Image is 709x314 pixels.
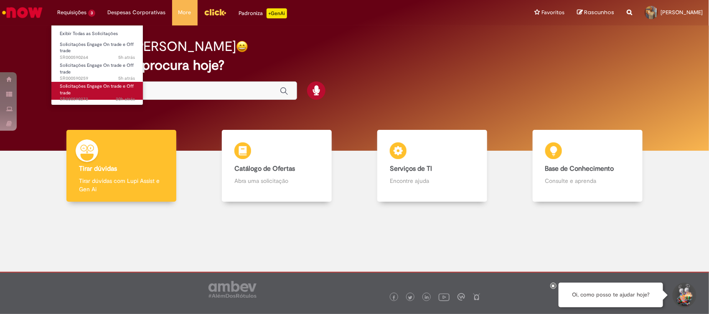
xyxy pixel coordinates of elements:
[439,291,450,302] img: logo_footer_youtube.png
[79,165,117,173] b: Tirar dúvidas
[473,293,480,301] img: logo_footer_naosei.png
[60,83,134,96] span: Solicitações Engage On trade e Off trade
[239,8,287,18] div: Padroniza
[408,296,412,300] img: logo_footer_twitter.png
[51,40,143,58] a: Aberto SR000590264 : Solicitações Engage On trade e Off trade
[234,177,319,185] p: Abra uma solicitação
[118,54,135,61] time: 01/10/2025 09:10:03
[510,130,665,202] a: Base de Conhecimento Consulte e aprenda
[355,130,510,202] a: Serviços de TI Encontre ajuda
[60,54,135,61] span: SR000590264
[392,296,396,300] img: logo_footer_facebook.png
[118,75,135,81] time: 01/10/2025 09:03:31
[67,58,642,73] h2: O que você procura hoje?
[545,165,614,173] b: Base de Conhecimento
[51,61,143,79] a: Aberto SR000590259 : Solicitações Engage On trade e Off trade
[1,4,44,21] img: ServiceNow
[51,82,143,100] a: Aberto SR000590272 : Solicitações Engage On trade e Off trade
[208,281,257,298] img: logo_footer_ambev_rotulo_gray.png
[116,96,135,102] span: 20h atrás
[267,8,287,18] p: +GenAi
[51,29,143,38] a: Exibir Todas as Solicitações
[116,96,135,102] time: 30/09/2025 17:46:08
[60,96,135,103] span: SR000590272
[671,283,696,308] button: Iniciar Conversa de Suporte
[88,10,95,17] span: 3
[118,75,135,81] span: 5h atrás
[44,130,199,202] a: Tirar dúvidas Tirar dúvidas com Lupi Assist e Gen Ai
[178,8,191,17] span: More
[390,165,432,173] b: Serviços de TI
[60,62,134,75] span: Solicitações Engage On trade e Off trade
[234,165,295,173] b: Catálogo de Ofertas
[390,177,475,185] p: Encontre ajuda
[236,41,248,53] img: happy-face.png
[57,8,86,17] span: Requisições
[67,39,236,54] h2: Boa tarde, [PERSON_NAME]
[661,9,703,16] span: [PERSON_NAME]
[541,8,564,17] span: Favoritos
[60,41,134,54] span: Solicitações Engage On trade e Off trade
[457,293,465,301] img: logo_footer_workplace.png
[199,130,355,202] a: Catálogo de Ofertas Abra uma solicitação
[108,8,166,17] span: Despesas Corporativas
[577,9,614,17] a: Rascunhos
[60,75,135,82] span: SR000590259
[79,177,164,193] p: Tirar dúvidas com Lupi Assist e Gen Ai
[559,283,663,307] div: Oi, como posso te ajudar hoje?
[204,6,226,18] img: click_logo_yellow_360x200.png
[51,25,143,105] ul: Requisições
[425,295,429,300] img: logo_footer_linkedin.png
[545,177,630,185] p: Consulte e aprenda
[118,54,135,61] span: 5h atrás
[584,8,614,16] span: Rascunhos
